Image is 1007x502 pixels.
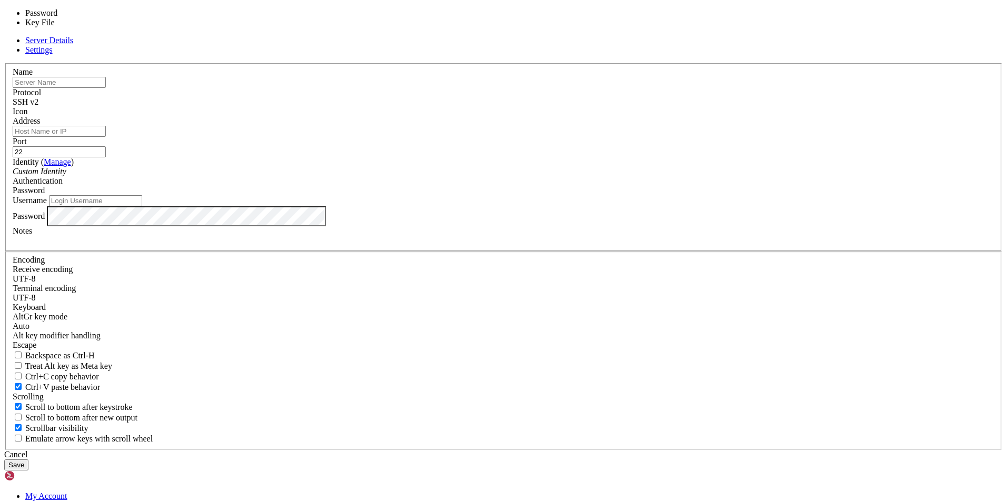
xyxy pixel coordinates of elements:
[13,157,74,166] label: Identity
[13,322,994,331] div: Auto
[25,351,95,360] span: Backspace as Ctrl-H
[13,167,66,176] i: Custom Identity
[13,77,106,88] input: Server Name
[25,403,133,411] span: Scroll to bottom after keystroke
[25,491,67,500] a: My Account
[4,470,65,481] img: Shellngn
[15,435,22,441] input: Emulate arrow keys with scroll wheel
[4,450,1003,459] div: Cancel
[15,424,22,431] input: Scrollbar visibility
[13,265,73,274] label: Set the expected encoding for data received from the host. If the encodings do not match, visual ...
[13,186,994,195] div: Password
[13,434,153,443] label: When using the alternative screen buffer, and DECCKM (Application Cursor Keys) is active, mouse w...
[13,226,32,235] label: Notes
[25,383,100,391] span: Ctrl+V paste behavior
[13,255,45,264] label: Encoding
[15,383,22,390] input: Ctrl+V paste behavior
[13,137,27,146] label: Port
[15,403,22,410] input: Scroll to bottom after keystroke
[13,383,100,391] label: Ctrl+V pastes if true, sends ^V to host if false. Ctrl+Shift+V sends ^V to host if true, pastes i...
[13,293,36,302] span: UTF-8
[15,362,22,369] input: Treat Alt key as Meta key
[25,362,112,370] span: Treat Alt key as Meta key
[13,392,44,401] label: Scrolling
[13,403,133,411] label: Whether to scroll to the bottom on any keystroke.
[13,340,994,350] div: Escape
[25,434,153,443] span: Emulate arrow keys with scroll wheel
[13,196,47,205] label: Username
[13,146,106,157] input: Port Number
[13,67,33,76] label: Name
[13,340,36,349] span: Escape
[13,303,46,312] label: Keyboard
[49,195,142,206] input: Login Username
[44,157,71,166] a: Manage
[13,97,38,106] span: SSH v2
[13,274,994,284] div: UTF-8
[4,459,28,470] button: Save
[25,413,137,422] span: Scroll to bottom after new output
[13,274,36,283] span: UTF-8
[25,8,113,18] li: Password
[13,322,29,330] span: Auto
[13,331,101,340] label: Controls how the Alt key is handled. Escape: Send an ESC prefix. 8-Bit: Add 128 to the typed char...
[13,126,106,137] input: Host Name or IP
[13,424,88,433] label: The vertical scrollbar mode.
[13,372,99,381] label: Ctrl-C copies if true, send ^C to host if false. Ctrl-Shift-C sends ^C to host if true, copies if...
[13,167,994,176] div: Custom Identity
[13,186,45,195] span: Password
[15,373,22,379] input: Ctrl+C copy behavior
[13,284,76,293] label: The default terminal encoding. ISO-2022 enables character map translations (like graphics maps). ...
[25,372,99,381] span: Ctrl+C copy behavior
[25,45,53,54] a: Settings
[13,88,41,97] label: Protocol
[25,36,73,45] a: Server Details
[15,414,22,420] input: Scroll to bottom after new output
[25,18,113,27] li: Key File
[13,116,40,125] label: Address
[25,424,88,433] span: Scrollbar visibility
[13,413,137,422] label: Scroll to bottom after new output.
[13,351,95,360] label: If true, the backspace should send BS ('\x08', aka ^H). Otherwise the backspace key should send '...
[13,293,994,303] div: UTF-8
[13,312,67,321] label: Set the expected encoding for data received from the host. If the encodings do not match, visual ...
[13,211,45,220] label: Password
[41,157,74,166] span: ( )
[13,97,994,107] div: SSH v2
[13,362,112,370] label: Whether the Alt key acts as a Meta key or as a distinct Alt key.
[15,352,22,358] input: Backspace as Ctrl-H
[13,176,63,185] label: Authentication
[13,107,27,116] label: Icon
